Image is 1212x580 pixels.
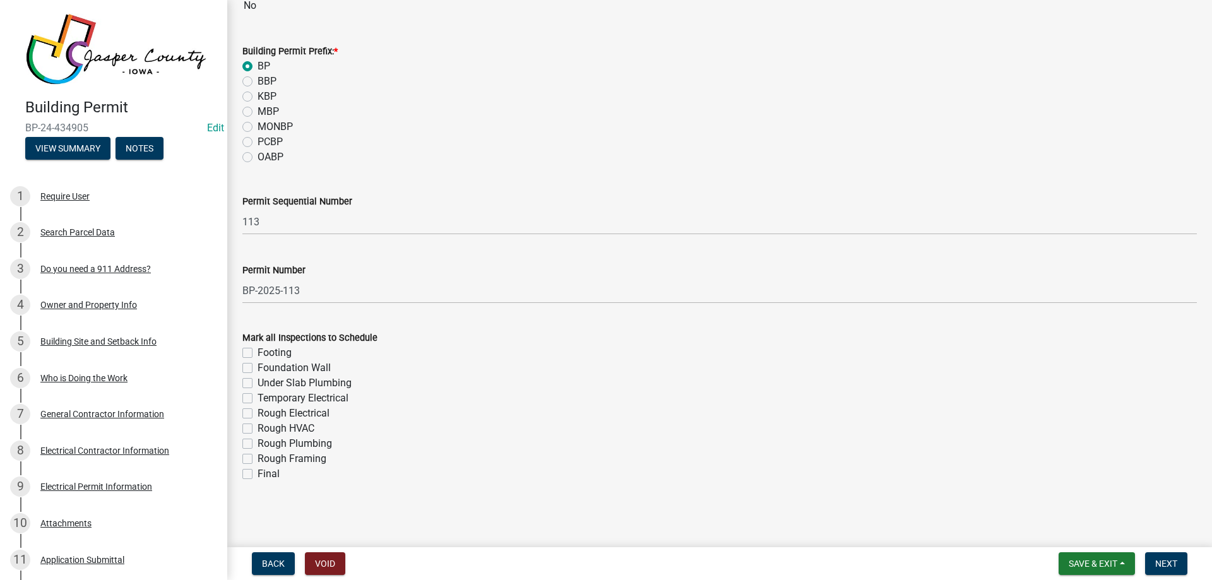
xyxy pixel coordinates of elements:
[40,192,90,201] div: Require User
[258,376,352,391] label: Under Slab Plumbing
[258,104,279,119] label: MBP
[10,222,30,242] div: 2
[40,300,137,309] div: Owner and Property Info
[258,74,276,89] label: BBP
[207,122,224,134] wm-modal-confirm: Edit Application Number
[40,446,169,455] div: Electrical Contractor Information
[40,337,157,346] div: Building Site and Setback Info
[40,374,128,382] div: Who is Doing the Work
[258,466,280,482] label: Final
[262,559,285,569] span: Back
[10,476,30,497] div: 9
[10,513,30,533] div: 10
[1145,552,1187,575] button: Next
[258,391,348,406] label: Temporary Electrical
[40,519,92,528] div: Attachments
[242,198,352,206] label: Permit Sequential Number
[1155,559,1177,569] span: Next
[10,441,30,461] div: 8
[10,186,30,206] div: 1
[25,144,110,154] wm-modal-confirm: Summary
[40,555,124,564] div: Application Submittal
[258,150,283,165] label: OABP
[258,360,331,376] label: Foundation Wall
[258,89,276,104] label: KBP
[258,451,326,466] label: Rough Framing
[10,368,30,388] div: 6
[258,119,293,134] label: MONBP
[40,410,164,418] div: General Contractor Information
[10,295,30,315] div: 4
[25,98,217,117] h4: Building Permit
[252,552,295,575] button: Back
[242,266,306,275] label: Permit Number
[258,421,314,436] label: Rough HVAC
[40,264,151,273] div: Do you need a 911 Address?
[258,59,270,74] label: BP
[40,228,115,237] div: Search Parcel Data
[10,331,30,352] div: 5
[258,134,283,150] label: PCBP
[10,550,30,570] div: 11
[258,406,330,421] label: Rough Electrical
[116,137,163,160] button: Notes
[10,259,30,279] div: 3
[25,122,202,134] span: BP-24-434905
[242,47,338,56] label: Building Permit Prefix:
[242,334,377,343] label: Mark all Inspections to Schedule
[116,144,163,154] wm-modal-confirm: Notes
[258,436,332,451] label: Rough Plumbing
[1059,552,1135,575] button: Save & Exit
[207,122,224,134] a: Edit
[305,552,345,575] button: Void
[40,482,152,491] div: Electrical Permit Information
[25,137,110,160] button: View Summary
[10,404,30,424] div: 7
[25,13,207,85] img: Jasper County, Iowa
[258,345,292,360] label: Footing
[1069,559,1117,569] span: Save & Exit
